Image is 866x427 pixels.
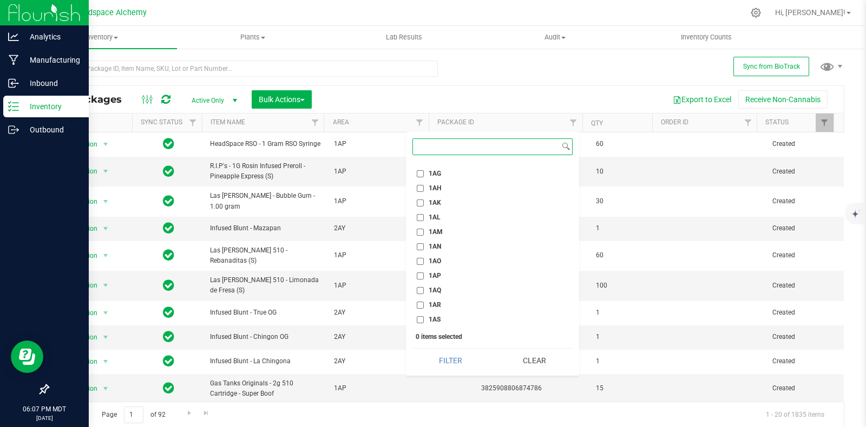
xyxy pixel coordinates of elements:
[417,199,424,206] input: 1AK
[8,124,19,135] inline-svg: Outbound
[334,139,427,149] span: 1AP
[124,406,143,423] input: 1
[163,221,174,236] span: In Sync
[184,114,202,132] a: Filter
[596,223,654,233] span: 1
[749,8,763,18] div: Manage settings
[99,330,112,345] span: select
[210,356,321,366] span: Infused Blunt - La Chingona
[429,272,441,279] span: 1AP
[141,118,182,126] a: Sync Status
[631,26,782,49] a: Inventory Counts
[596,139,654,149] span: 60
[210,308,321,318] span: Infused Blunt - True OG
[480,32,630,42] span: Audit
[596,250,654,261] span: 60
[19,77,84,90] p: Inbound
[177,26,328,49] a: Plants
[178,32,327,42] span: Plants
[56,119,128,127] div: Actions
[417,287,424,294] input: 1AQ
[210,139,321,149] span: HeadSpace RSO - 1 Gram RSO Syringe
[334,223,427,233] span: 2AY
[739,114,757,132] a: Filter
[99,305,112,321] span: select
[259,95,305,104] span: Bulk Actions
[596,308,654,318] span: 1
[99,278,112,293] span: select
[565,114,582,132] a: Filter
[429,185,441,191] span: 1AH
[417,243,424,250] input: 1AN
[8,101,19,112] inline-svg: Inventory
[99,194,112,209] span: select
[772,332,837,342] span: Created
[26,26,177,49] a: Inventory
[772,223,837,233] span: Created
[210,245,321,266] span: Las [PERSON_NAME] 510 - Rebanaditas (S)
[772,166,837,177] span: Created
[757,406,833,423] span: 1 - 20 of 1835 items
[99,248,112,263] span: select
[437,118,474,126] a: Package ID
[210,223,321,233] span: Infused Blunt - Mazapan
[417,185,424,192] input: 1AH
[743,63,800,70] span: Sync from BioTrack
[496,349,573,372] button: Clear
[417,258,424,265] input: 1AO
[163,136,174,151] span: In Sync
[334,383,427,393] span: 1AP
[93,406,174,423] span: Page of 92
[334,281,427,291] span: 1AP
[772,308,837,318] span: Created
[334,250,427,261] span: 1AP
[99,381,112,396] span: select
[163,164,174,179] span: In Sync
[329,26,480,49] a: Lab Results
[429,258,441,264] span: 1AO
[163,329,174,344] span: In Sync
[334,308,427,318] span: 2AY
[775,8,845,17] span: Hi, [PERSON_NAME]!
[210,161,321,182] span: R.I.P's - 1G Rosin Infused Preroll - Pineapple Express (S)
[334,196,427,206] span: 1AP
[596,196,654,206] span: 30
[417,272,424,279] input: 1AP
[99,164,112,179] span: select
[306,114,324,132] a: Filter
[772,383,837,393] span: Created
[210,332,321,342] span: Infused Blunt - Chingon OG
[596,383,654,393] span: 15
[333,118,349,126] a: Area
[99,221,112,236] span: select
[417,316,424,323] input: 1AS
[163,278,174,293] span: In Sync
[210,191,321,211] span: Las [PERSON_NAME] - Bubble Gum - 1.00 gram
[733,57,809,76] button: Sync from BioTrack
[480,26,631,49] a: Audit
[11,341,43,373] iframe: Resource center
[163,353,174,369] span: In Sync
[334,332,427,342] span: 2AY
[772,281,837,291] span: Created
[432,383,591,393] div: 3825908806874786
[666,32,746,42] span: Inventory Counts
[99,137,112,152] span: select
[413,139,560,155] input: Search
[163,248,174,263] span: In Sync
[417,170,424,177] input: 1AG
[5,404,84,414] p: 06:07 PM MDT
[211,118,245,126] a: Item Name
[429,214,441,221] span: 1AL
[429,302,441,308] span: 1AR
[26,32,177,42] span: Inventory
[772,356,837,366] span: Created
[74,8,147,17] span: Headspace Alchemy
[334,166,427,177] span: 1AP
[210,275,321,296] span: Las [PERSON_NAME] 510 - Limonada de Fresa (S)
[429,243,441,250] span: 1AN
[411,114,429,132] a: Filter
[772,196,837,206] span: Created
[8,31,19,42] inline-svg: Analytics
[765,118,789,126] a: Status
